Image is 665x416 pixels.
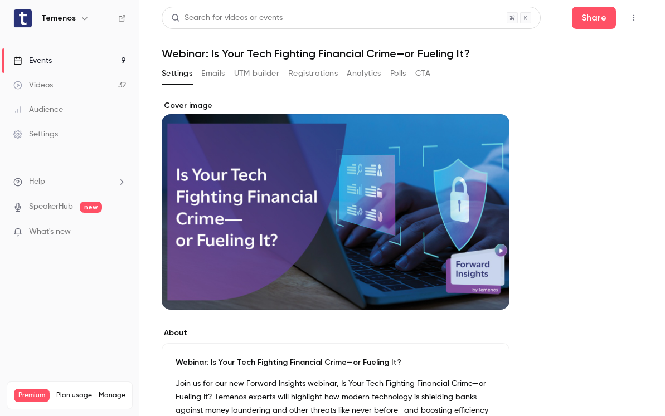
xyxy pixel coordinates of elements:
button: Registrations [288,65,338,82]
button: Analytics [347,65,381,82]
p: Webinar: Is Your Tech Fighting Financial Crime—or Fueling It? [176,357,496,368]
div: Events [13,55,52,66]
a: Manage [99,391,125,400]
span: Premium [14,389,50,402]
a: SpeakerHub [29,201,73,213]
button: Settings [162,65,192,82]
button: Emails [201,65,225,82]
li: help-dropdown-opener [13,176,126,188]
button: Polls [390,65,406,82]
section: Cover image [162,100,509,310]
h1: Webinar: Is Your Tech Fighting Financial Crime—or Fueling It? [162,47,643,60]
img: Temenos [14,9,32,27]
div: Settings [13,129,58,140]
button: Share [572,7,616,29]
span: Help [29,176,45,188]
div: Search for videos or events [171,12,283,24]
button: CTA [415,65,430,82]
button: UTM builder [234,65,279,82]
span: Plan usage [56,391,92,400]
label: About [162,327,509,339]
span: new [80,202,102,213]
h6: Temenos [41,13,76,24]
div: Videos [13,80,53,91]
div: Audience [13,104,63,115]
span: What's new [29,226,71,238]
label: Cover image [162,100,509,111]
iframe: Noticeable Trigger [113,227,126,237]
